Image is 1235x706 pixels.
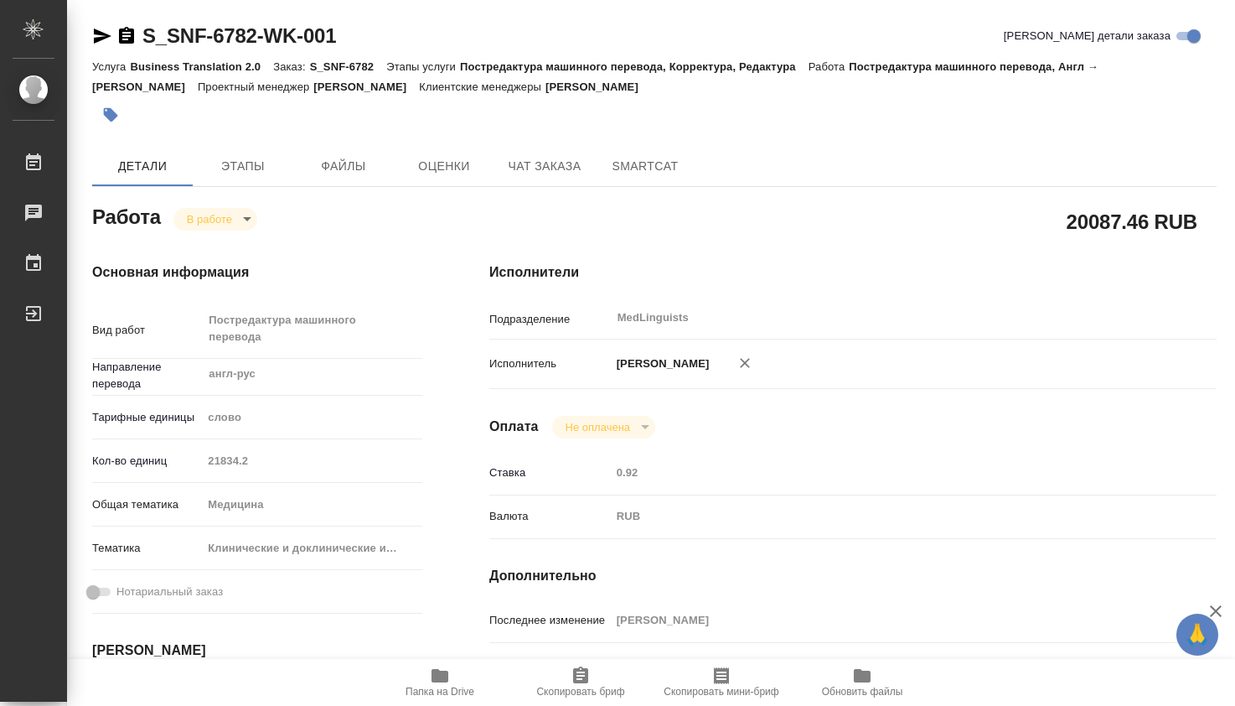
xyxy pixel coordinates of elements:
[203,156,283,177] span: Этапы
[809,60,850,73] p: Работа
[419,80,545,93] p: Клиентские менеджеры
[1176,614,1218,656] button: 🙏
[130,60,273,73] p: Business Translation 2.0
[611,460,1156,485] input: Пустое поле
[489,262,1217,283] h4: Исполнители
[404,156,484,177] span: Оценки
[489,311,611,328] p: Подразделение
[1067,207,1197,236] h2: 20087.46 RUB
[116,584,223,600] span: Нотариальный заказ
[552,416,655,439] div: В работе
[102,156,183,177] span: Детали
[489,612,611,629] p: Последнее изменение
[92,496,202,513] p: Общая тематика
[611,356,710,372] p: [PERSON_NAME]
[510,659,651,706] button: Скопировать бриф
[92,540,202,557] p: Тематика
[92,409,202,426] p: Тарифные единицы
[611,608,1156,632] input: Пустое поле
[489,508,611,525] p: Валюта
[116,26,137,46] button: Скопировать ссылку
[1004,28,1170,44] span: [PERSON_NAME] детали заказа
[92,262,422,283] h4: Основная информация
[726,345,763,382] button: Удалить исполнителя
[202,491,422,519] div: Медицина
[92,641,422,661] h4: [PERSON_NAME]
[202,403,422,432] div: слово
[406,686,474,698] span: Папка на Drive
[545,80,651,93] p: [PERSON_NAME]
[605,156,685,177] span: SmartCat
[651,659,792,706] button: Скопировать мини-бриф
[92,200,161,231] h2: Работа
[822,686,903,698] span: Обновить файлы
[489,465,611,481] p: Ставка
[303,156,384,177] span: Файлы
[792,659,933,706] button: Обновить файлы
[92,322,202,339] p: Вид работ
[202,534,422,563] div: Клинические и доклинические исследования
[173,208,257,231] div: В работе
[611,502,1156,531] div: RUB
[92,60,130,73] p: Услуга
[489,356,611,372] p: Исполнитель
[313,80,419,93] p: [PERSON_NAME]
[92,96,129,133] button: Добавить тэг
[369,659,510,706] button: Папка на Drive
[92,359,202,392] p: Направление перевода
[142,24,336,47] a: S_SNF-6782-WK-001
[489,566,1217,586] h4: Дополнительно
[310,60,387,73] p: S_SNF-6782
[504,156,585,177] span: Чат заказа
[273,60,309,73] p: Заказ:
[536,686,624,698] span: Скопировать бриф
[182,212,237,226] button: В работе
[202,449,422,473] input: Пустое поле
[561,420,635,434] button: Не оплачена
[92,26,112,46] button: Скопировать ссылку для ЯМессенджера
[386,60,460,73] p: Этапы услуги
[1183,617,1212,652] span: 🙏
[92,453,202,470] p: Кол-во единиц
[664,686,778,698] span: Скопировать мини-бриф
[460,60,809,73] p: Постредактура машинного перевода, Корректура, Редактура
[198,80,313,93] p: Проектный менеджер
[489,417,539,437] h4: Оплата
